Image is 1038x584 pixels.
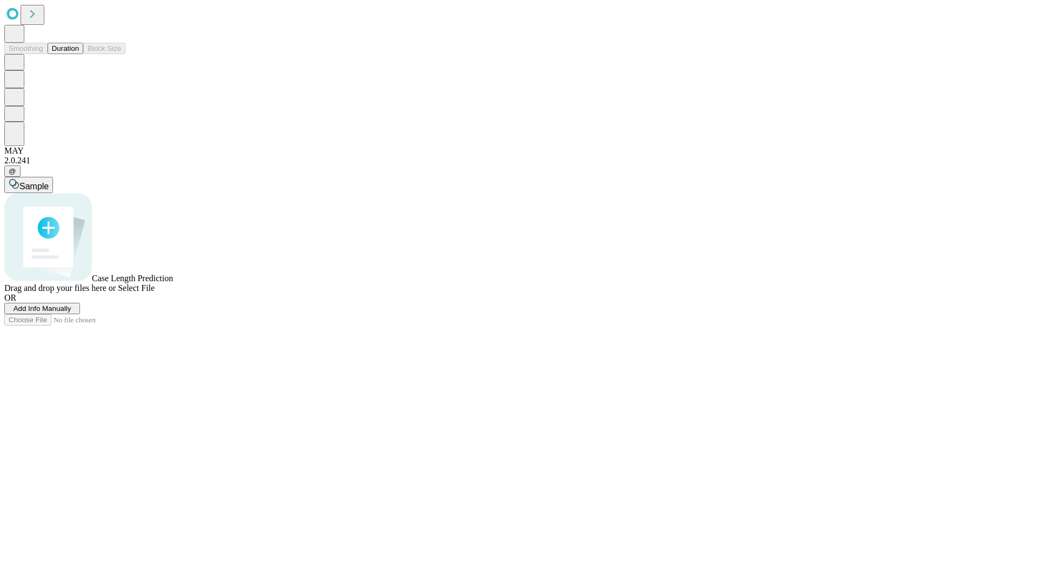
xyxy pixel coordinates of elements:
[4,177,53,193] button: Sample
[4,293,16,302] span: OR
[4,303,80,314] button: Add Info Manually
[4,156,1034,165] div: 2.0.241
[19,182,49,191] span: Sample
[4,283,116,293] span: Drag and drop your files here or
[83,43,125,54] button: Block Size
[14,304,71,313] span: Add Info Manually
[4,165,21,177] button: @
[118,283,155,293] span: Select File
[92,274,173,283] span: Case Length Prediction
[4,146,1034,156] div: MAY
[9,167,16,175] span: @
[4,43,48,54] button: Smoothing
[48,43,83,54] button: Duration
